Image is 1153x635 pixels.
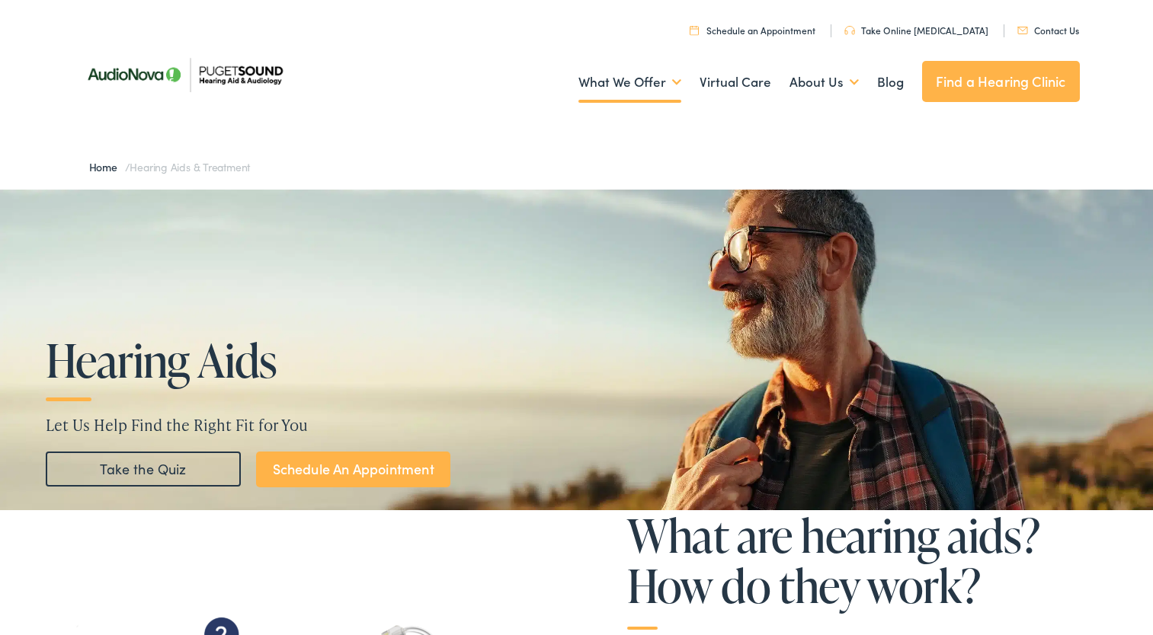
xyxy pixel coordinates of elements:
a: What We Offer [578,54,681,110]
p: Let Us Help Find the Right Fit for You [46,413,1107,436]
a: Schedule an Appointment [690,24,815,37]
a: Schedule An Appointment [256,452,450,487]
a: About Us [789,54,859,110]
a: Take Online [MEDICAL_DATA] [844,24,988,37]
span: / [89,159,251,174]
h2: What are hearing aids? How do they work? [627,510,1080,630]
a: Take the Quiz [46,452,241,487]
a: Home [89,159,125,174]
img: utility icon [1017,27,1028,34]
h1: Hearing Aids [46,335,509,385]
a: Contact Us [1017,24,1079,37]
a: Blog [877,54,904,110]
img: utility icon [844,26,855,35]
a: Find a Hearing Clinic [922,61,1080,102]
img: utility icon [690,25,699,35]
span: Hearing Aids & Treatment [130,159,250,174]
a: Virtual Care [700,54,771,110]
